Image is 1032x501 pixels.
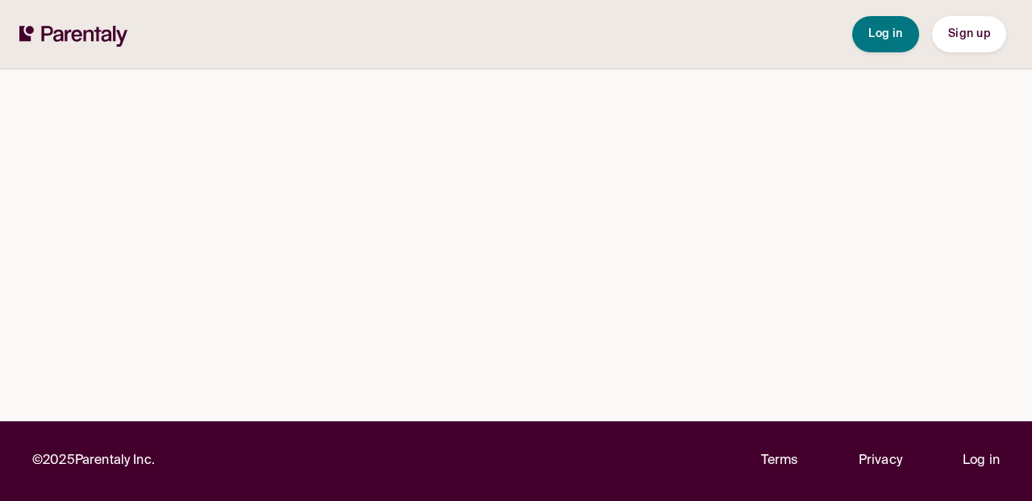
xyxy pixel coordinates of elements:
a: Privacy [859,450,902,472]
span: Log in [868,28,903,39]
a: Log in [963,450,1000,472]
button: Log in [852,16,919,52]
span: Sign up [948,28,990,39]
a: Terms [761,450,798,472]
button: Sign up [932,16,1006,52]
p: © 2025 Parentaly Inc. [32,450,155,472]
